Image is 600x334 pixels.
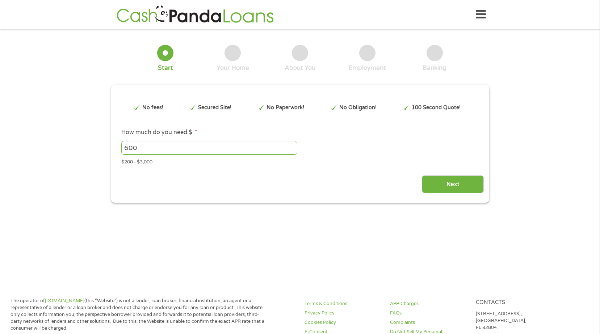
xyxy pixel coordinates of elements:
[142,104,163,112] p: No fees!
[476,311,553,331] p: [STREET_ADDRESS], [GEOGRAPHIC_DATA], FL 32804.
[305,300,381,307] a: Terms & Conditions
[412,104,461,112] p: 100 Second Quote!
[305,319,381,326] a: Cookies Policy
[198,104,231,112] p: Secured Site!
[422,175,484,193] input: Next
[423,64,446,72] div: Banking
[390,300,467,307] a: APR Charges
[267,104,304,112] p: No Paperwork!
[158,64,173,72] div: Start
[217,64,249,72] div: Your Home
[121,156,478,166] div: $200 - $3,000
[11,297,268,331] p: The operator of (this “Website”) is not a lender, loan broker, financial institution, an agent or...
[390,319,467,326] a: Complaints
[339,104,377,112] p: No Obligation!
[348,64,386,72] div: Employment
[121,129,197,136] label: How much do you need $
[114,4,276,25] img: GetLoanNow Logo
[390,310,467,317] a: FAQs
[476,299,553,306] h4: Contacts
[305,310,381,317] a: Privacy Policy
[45,298,84,304] a: [DOMAIN_NAME]
[285,64,315,72] div: About You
